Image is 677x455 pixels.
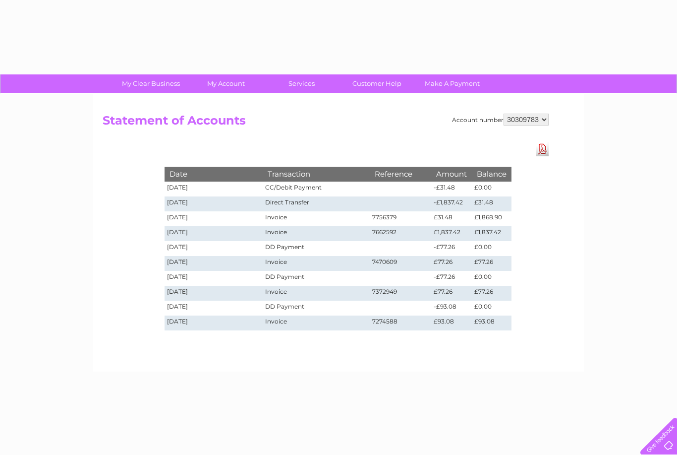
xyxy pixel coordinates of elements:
[165,211,263,226] td: [DATE]
[165,286,263,301] td: [DATE]
[472,167,511,181] th: Balance
[263,167,370,181] th: Transaction
[165,196,263,211] td: [DATE]
[263,286,370,301] td: Invoice
[165,226,263,241] td: [DATE]
[472,182,511,196] td: £0.00
[370,167,431,181] th: Reference
[431,286,472,301] td: £77.26
[431,241,472,256] td: -£77.26
[431,256,472,271] td: £77.26
[103,114,549,132] h2: Statement of Accounts
[263,241,370,256] td: DD Payment
[165,241,263,256] td: [DATE]
[185,74,267,93] a: My Account
[472,271,511,286] td: £0.00
[263,301,370,316] td: DD Payment
[165,256,263,271] td: [DATE]
[431,226,472,241] td: £1,837.42
[165,271,263,286] td: [DATE]
[165,167,263,181] th: Date
[263,316,370,330] td: Invoice
[536,142,549,156] a: Download Pdf
[370,256,431,271] td: 7470609
[263,226,370,241] td: Invoice
[370,286,431,301] td: 7372949
[370,316,431,330] td: 7274588
[472,316,511,330] td: £93.08
[165,316,263,330] td: [DATE]
[431,271,472,286] td: -£77.26
[263,196,370,211] td: Direct Transfer
[431,301,472,316] td: -£93.08
[110,74,192,93] a: My Clear Business
[411,74,493,93] a: Make A Payment
[431,316,472,330] td: £93.08
[452,114,549,126] div: Account number
[472,301,511,316] td: £0.00
[261,74,342,93] a: Services
[431,167,472,181] th: Amount
[336,74,418,93] a: Customer Help
[431,196,472,211] td: -£1,837.42
[472,196,511,211] td: £31.48
[472,226,511,241] td: £1,837.42
[263,256,370,271] td: Invoice
[263,211,370,226] td: Invoice
[165,182,263,196] td: [DATE]
[431,182,472,196] td: -£31.48
[472,241,511,256] td: £0.00
[431,211,472,226] td: £31.48
[472,211,511,226] td: £1,868.90
[263,182,370,196] td: CC/Debit Payment
[263,271,370,286] td: DD Payment
[370,211,431,226] td: 7756379
[370,226,431,241] td: 7662592
[472,256,511,271] td: £77.26
[472,286,511,301] td: £77.26
[165,301,263,316] td: [DATE]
